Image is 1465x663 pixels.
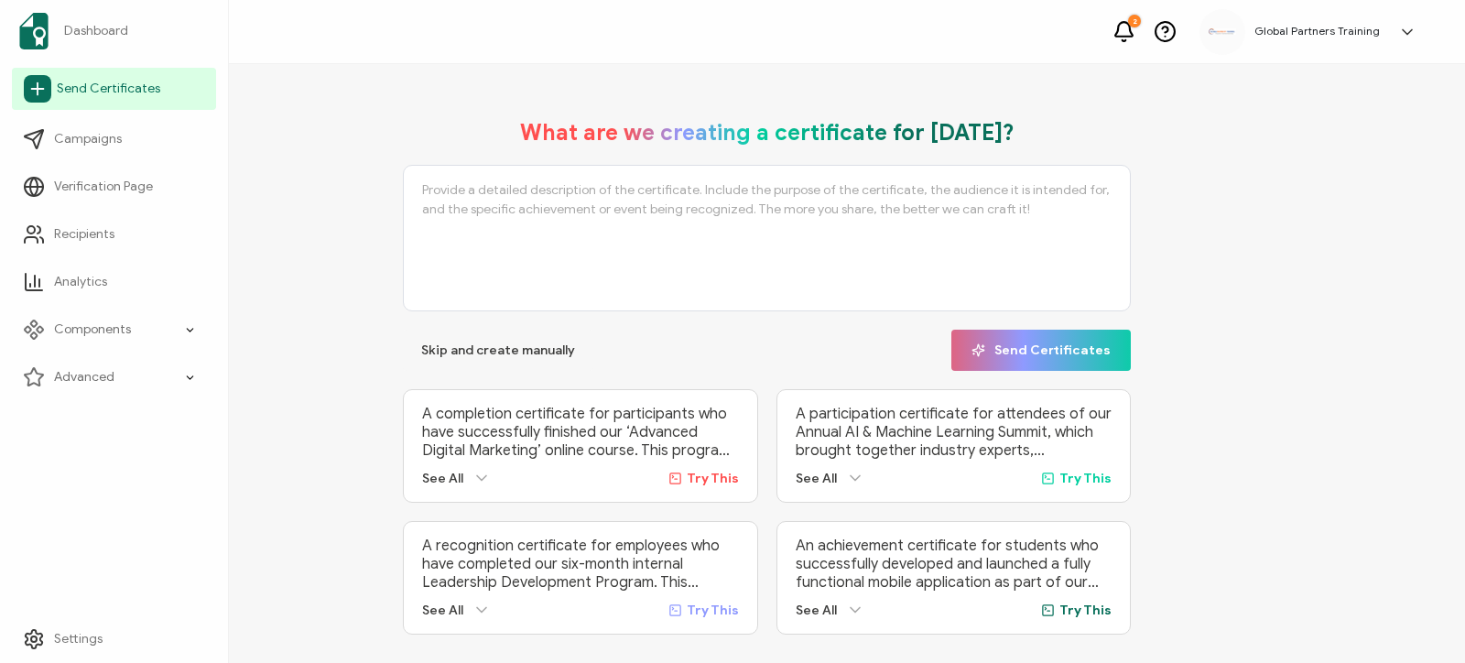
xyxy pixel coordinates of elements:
span: See All [422,471,463,486]
span: Dashboard [64,22,128,40]
span: See All [796,603,837,618]
div: 2 [1128,15,1141,27]
img: sertifier-logomark-colored.svg [19,13,49,49]
span: Skip and create manually [421,344,575,357]
p: A recognition certificate for employees who have completed our six-month internal Leadership Deve... [422,537,739,592]
img: a67b0fc9-8215-4772-819c-d3ef58439fce.png [1209,28,1236,35]
p: An achievement certificate for students who successfully developed and launched a fully functiona... [796,537,1112,592]
span: Send Certificates [57,80,160,98]
span: Try This [687,603,739,618]
h1: What are we creating a certificate for [DATE]? [520,119,1015,147]
a: Verification Page [12,168,216,205]
button: Send Certificates [951,330,1131,371]
span: Try This [1059,471,1112,486]
button: Skip and create manually [403,330,593,371]
span: See All [422,603,463,618]
span: Recipients [54,225,114,244]
span: Analytics [54,273,107,291]
span: Send Certificates [971,343,1111,357]
span: Try This [1059,603,1112,618]
span: Settings [54,630,103,648]
span: Campaigns [54,130,122,148]
a: Recipients [12,216,216,253]
a: Send Certificates [12,68,216,110]
span: Try This [687,471,739,486]
span: Verification Page [54,178,153,196]
a: Campaigns [12,121,216,158]
h5: Global Partners Training [1254,25,1380,38]
span: Components [54,321,131,339]
a: Dashboard [12,5,216,57]
iframe: Chat Widget [1373,575,1465,663]
a: Settings [12,621,216,658]
span: See All [796,471,837,486]
p: A completion certificate for participants who have successfully finished our ‘Advanced Digital Ma... [422,405,739,460]
p: A participation certificate for attendees of our Annual AI & Machine Learning Summit, which broug... [796,405,1112,460]
span: Advanced [54,368,114,386]
a: Analytics [12,264,216,300]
